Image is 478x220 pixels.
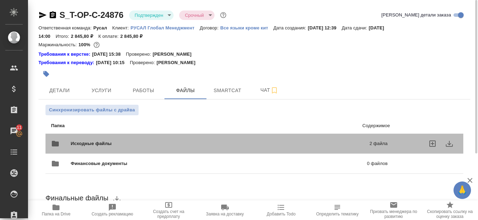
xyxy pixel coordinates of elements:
[93,25,112,30] p: Русал
[270,86,279,95] svg: Подписаться
[267,212,295,216] span: Добавить Todo
[219,11,228,20] button: Доп статусы указывают на важность/срочность заказа
[220,25,273,30] a: Все языки кроме кит
[441,135,458,152] button: download
[92,212,133,216] span: Создать рекламацию
[108,191,125,207] button: download
[130,59,157,66] p: Проверено:
[59,10,124,20] a: S_T-OP-C-24876
[156,59,201,66] p: [PERSON_NAME]
[2,122,26,140] a: 11
[309,200,366,220] button: Определить тематику
[38,59,96,66] div: Нажми, чтобы открыть папку с инструкцией
[38,51,92,58] a: Требования к верстке:
[133,12,166,18] button: Подтвержден
[96,59,130,66] p: [DATE] 10:15
[112,25,131,30] p: Клиент:
[84,200,141,220] button: Создать рекламацию
[220,25,273,30] p: Все языки кроме кит
[13,124,26,131] span: 11
[426,209,474,219] span: Скопировать ссылку на оценку заказа
[342,25,368,30] p: Дата сдачи:
[45,105,139,115] button: Синхронизировать файлы с драйва
[247,160,387,167] p: 0 файлов
[179,11,214,20] div: Подтвержден
[308,25,342,30] p: [DATE] 12:39
[253,200,309,220] button: Добавить Todo
[145,209,193,219] span: Создать счет на предоплату
[71,160,247,167] span: Финансовые документы
[42,212,70,216] span: Папка на Drive
[211,86,244,95] span: Smartcat
[38,42,78,47] p: Маржинальность:
[38,25,93,30] p: Ответственная команда:
[71,140,241,147] span: Исходные файлы
[120,34,148,39] p: 2 845,80 ₽
[38,59,96,66] a: Требования к переводу:
[422,200,478,220] button: Скопировать ссылку на оценку заказа
[370,209,418,219] span: Призвать менеджера по развитию
[49,11,57,19] button: Скопировать ссылку
[47,135,64,152] button: folder
[131,25,200,30] p: РУСАЛ Глобал Менеджмент
[98,34,120,39] p: К оплате:
[129,11,174,20] div: Подтвержден
[38,51,92,58] div: Нажми, чтобы открыть папку с инструкцией
[92,51,126,58] p: [DATE] 15:38
[38,11,47,19] button: Скопировать ссылку для ЯМессенджера
[92,40,101,49] button: 0.00 RUB;
[56,34,71,39] p: Итого:
[456,183,468,198] span: 🙏
[131,25,200,30] a: РУСАЛ Глобал Менеджмент
[45,194,108,202] span: Финальные файлы
[85,86,118,95] span: Услуги
[273,25,308,30] p: Дата создания:
[197,200,253,220] button: Заявка на доставку
[78,42,92,47] p: 100%
[28,200,84,220] button: Папка на Drive
[454,181,471,199] button: 🙏
[424,135,441,152] label: uploadFiles
[47,155,64,172] button: folder
[206,212,244,216] span: Заявка на доставку
[153,51,197,58] p: [PERSON_NAME]
[127,86,160,95] span: Работы
[169,86,202,95] span: Файлы
[43,86,76,95] span: Детали
[126,51,153,58] p: Проверено:
[49,106,135,114] span: Синхронизировать файлы с драйва
[200,25,220,30] p: Договор:
[241,140,388,147] p: 2 файла
[381,12,451,19] span: [PERSON_NAME] детали заказа
[183,12,206,18] button: Срочный
[316,212,358,216] span: Определить тематику
[38,66,54,82] button: Добавить тэг
[141,200,197,220] button: Создать счет на предоплату
[366,200,422,220] button: Призвать менеджера по развитию
[253,86,286,95] span: Чат
[51,122,213,129] p: Папка
[213,122,390,129] p: Содержимое
[71,34,98,39] p: 2 845,80 ₽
